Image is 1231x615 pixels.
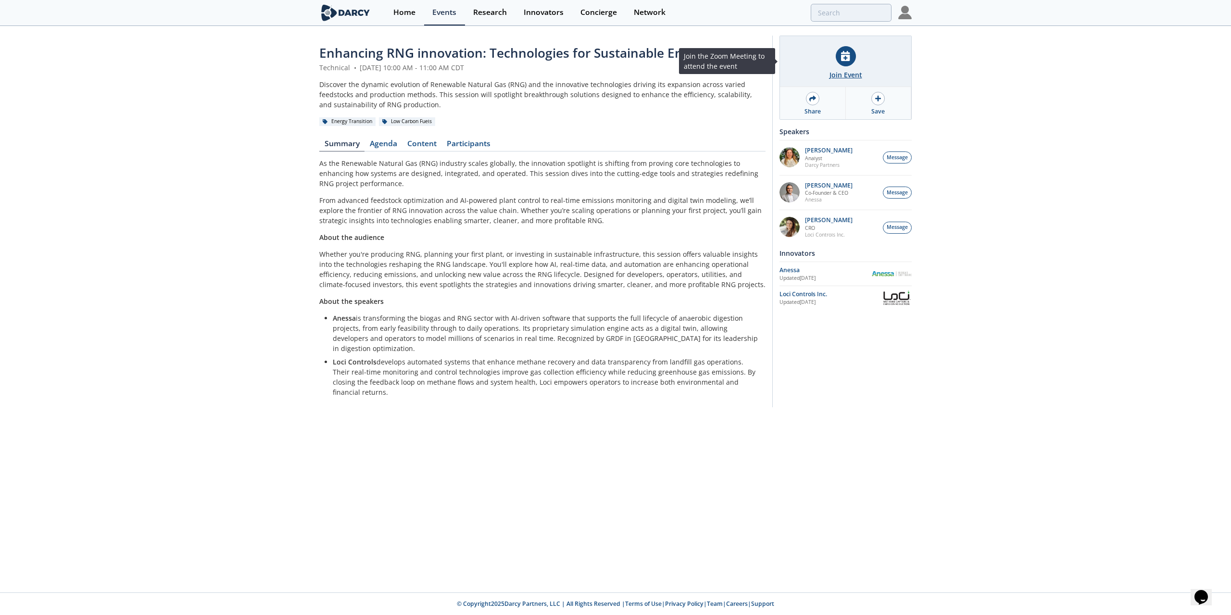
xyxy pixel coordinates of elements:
[625,600,662,608] a: Terms of Use
[805,147,853,154] p: [PERSON_NAME]
[779,217,800,237] img: 737ad19b-6c50-4cdf-92c7-29f5966a019e
[887,189,908,197] span: Message
[898,6,912,19] img: Profile
[726,600,748,608] a: Careers
[804,107,821,116] div: Share
[319,158,766,188] p: As the Renewable Natural Gas (RNG) industry scales globally, the innovation spotlight is shifting...
[779,245,912,262] div: Innovators
[805,155,853,162] p: Analyst
[319,44,709,62] span: Enhancing RNG innovation: Technologies for Sustainable Energy
[805,231,853,238] p: Loci Controls Inc.
[805,225,853,231] p: CRO
[260,600,971,608] p: © Copyright 2025 Darcy Partners, LLC | All Rights Reserved | | | | |
[665,600,703,608] a: Privacy Policy
[779,266,871,275] div: Anessa
[887,154,908,162] span: Message
[883,151,912,163] button: Message
[1191,577,1221,605] iframe: chat widget
[432,9,456,16] div: Events
[319,140,364,151] a: Summary
[352,63,358,72] span: •
[364,140,402,151] a: Agenda
[883,187,912,199] button: Message
[883,222,912,234] button: Message
[779,265,912,282] a: Anessa Updated[DATE] Anessa
[319,297,384,306] strong: About the speakers
[333,357,759,397] p: develops automated systems that enhance methane recovery and data transparency from landfill gas ...
[751,600,774,608] a: Support
[319,79,766,110] div: Discover the dynamic evolution of Renewable Natural Gas (RNG) and the innovative technologies dri...
[779,123,912,140] div: Speakers
[779,290,881,299] div: Loci Controls Inc.
[829,70,862,80] div: Join Event
[871,107,885,116] div: Save
[805,196,853,203] p: Anessa
[881,289,912,306] img: Loci Controls Inc.
[779,275,871,282] div: Updated [DATE]
[393,9,415,16] div: Home
[805,217,853,224] p: [PERSON_NAME]
[333,357,377,366] strong: Loci Controls
[319,63,766,73] div: Technical [DATE] 10:00 AM - 11:00 AM CDT
[402,140,441,151] a: Content
[473,9,507,16] div: Research
[319,117,376,126] div: Energy Transition
[805,182,853,189] p: [PERSON_NAME]
[779,299,881,306] div: Updated [DATE]
[779,147,800,167] img: fddc0511-1997-4ded-88a0-30228072d75f
[871,271,912,276] img: Anessa
[634,9,666,16] div: Network
[441,140,495,151] a: Participants
[319,195,766,226] p: From advanced feedstock optimization and AI-powered plant control to real-time emissions monitori...
[580,9,617,16] div: Concierge
[319,233,384,242] strong: About the audience
[524,9,564,16] div: Innovators
[319,249,766,289] p: Whether you're producing RNG, planning your first plant, or investing in sustainable infrastructu...
[887,224,908,231] span: Message
[805,162,853,168] p: Darcy Partners
[805,189,853,196] p: Co-Founder & CEO
[811,4,892,22] input: Advanced Search
[333,313,759,353] p: is transforming the biogas and RNG sector with AI-driven software that supports the full lifecycl...
[379,117,435,126] div: Low Carbon Fuels
[779,182,800,202] img: 1fdb2308-3d70-46db-bc64-f6eabefcce4d
[333,314,356,323] strong: Anessa
[319,4,372,21] img: logo-wide.svg
[707,600,723,608] a: Team
[779,289,912,306] a: Loci Controls Inc. Updated[DATE] Loci Controls Inc.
